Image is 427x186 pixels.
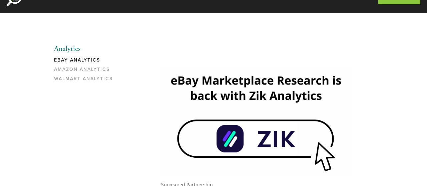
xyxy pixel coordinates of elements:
[159,67,352,175] img: Zik Analytics Sponsored Ad
[54,45,118,53] li: Analytics
[54,67,118,76] a: Amazon Analytics
[54,57,118,67] a: eBay Analytics
[54,76,118,85] a: Walmart Analytics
